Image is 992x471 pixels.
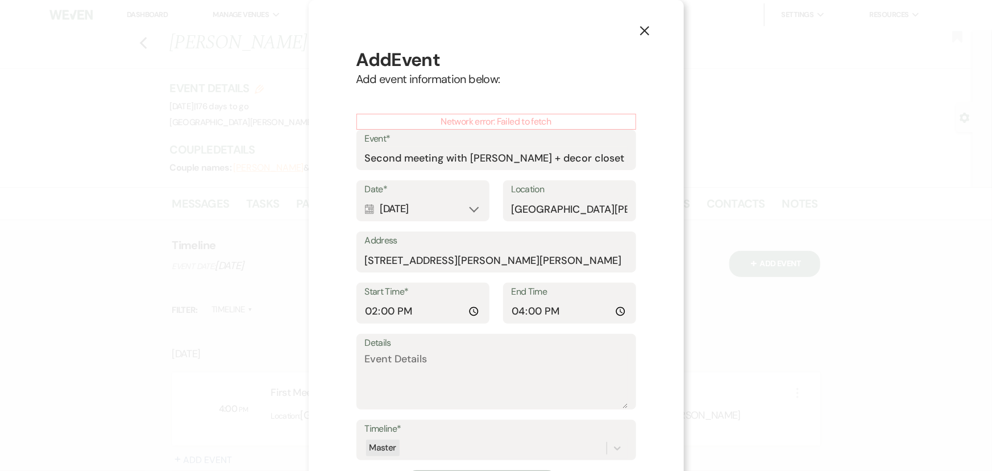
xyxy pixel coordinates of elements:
[365,335,628,352] label: Details
[365,284,481,300] label: Start Time*
[366,440,400,456] div: Master
[365,181,481,198] label: Date*
[356,114,636,130] p: Network error: Failed to fetch
[365,131,628,147] label: Event*
[356,72,636,86] p: Add event information below:
[512,181,628,198] label: Location
[365,233,628,249] label: Address
[365,249,628,271] input: Event Address
[512,284,628,300] label: End Time
[356,48,636,72] h3: Add Event
[365,147,628,169] input: Event Name
[512,198,628,220] input: Location
[365,198,481,220] div: [DATE]
[365,421,628,437] label: Timeline*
